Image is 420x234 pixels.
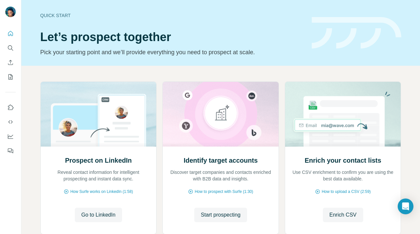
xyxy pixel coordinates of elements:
p: Reveal contact information for intelligent prospecting and instant data sync. [47,169,150,182]
button: Enrich CSV [5,57,16,68]
img: Identify target accounts [162,82,279,147]
h2: Enrich your contact lists [304,156,381,165]
p: Discover target companies and contacts enriched with B2B data and insights. [169,169,272,182]
button: Use Surfe on LinkedIn [5,102,16,113]
span: How Surfe works on LinkedIn (1:58) [70,189,133,195]
h2: Prospect on LinkedIn [65,156,132,165]
span: Enrich CSV [329,211,357,219]
button: My lists [5,71,16,83]
img: Enrich your contact lists [285,82,401,147]
img: banner [312,17,401,49]
p: Use CSV enrichment to confirm you are using the best data available. [292,169,394,182]
h1: Let’s prospect together [40,31,304,44]
span: How to upload a CSV (2:59) [322,189,370,195]
div: Quick start [40,12,304,19]
button: Use Surfe API [5,116,16,128]
button: Quick start [5,28,16,39]
span: How to prospect with Surfe (1:30) [195,189,253,195]
h2: Identify target accounts [184,156,258,165]
span: Go to LinkedIn [81,211,115,219]
button: Dashboard [5,130,16,142]
img: Prospect on LinkedIn [40,82,157,147]
button: Start prospecting [194,208,247,222]
button: Feedback [5,145,16,157]
button: Go to LinkedIn [75,208,122,222]
span: Start prospecting [201,211,241,219]
p: Pick your starting point and we’ll provide everything you need to prospect at scale. [40,48,304,57]
button: Enrich CSV [323,208,363,222]
img: Avatar [5,7,16,17]
div: Open Intercom Messenger [398,199,413,214]
button: Search [5,42,16,54]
